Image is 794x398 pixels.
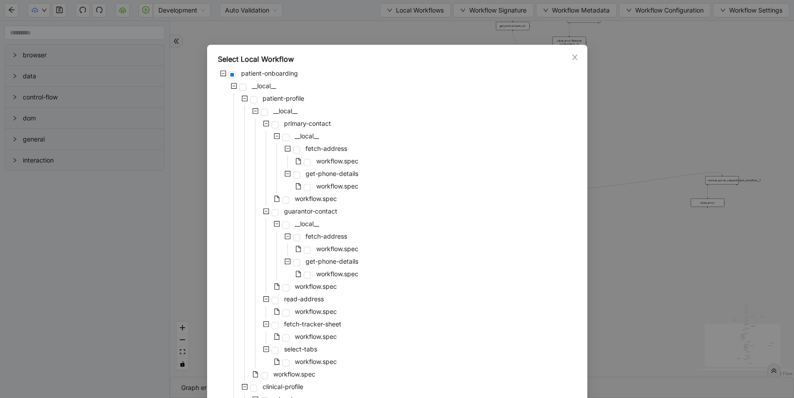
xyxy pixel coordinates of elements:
[272,369,317,380] span: workflow.spec
[295,220,319,227] span: __local__
[263,120,269,127] span: minus-square
[263,296,269,302] span: minus-square
[571,54,578,61] span: close
[250,81,278,91] span: __local__
[261,93,306,104] span: patient-profile
[295,132,319,140] span: __local__
[273,107,297,115] span: __local__
[295,282,337,290] span: workflow.spec
[306,232,347,240] span: fetch-address
[304,168,360,179] span: get-phone-details
[304,231,349,242] span: fetch-address
[293,331,339,342] span: workflow.spec
[284,207,337,215] span: guarantor-contact
[295,158,301,164] span: file
[295,195,337,202] span: workflow.spec
[263,94,304,102] span: patient-profile
[282,206,339,217] span: guarantor-contact
[284,258,291,265] span: minus-square
[316,245,358,252] span: workflow.spec
[293,193,339,204] span: workflow.spec
[241,69,298,77] span: patient-onboarding
[274,221,280,227] span: minus-square
[263,321,269,327] span: minus-square
[274,196,280,202] span: file
[316,157,358,165] span: workflow.spec
[293,131,321,141] span: __local__
[220,70,226,77] span: minus-square
[316,182,358,190] span: workflow.spec
[261,381,305,392] span: clinical-profile
[284,295,324,303] span: read-address
[295,183,301,189] span: file
[314,156,360,167] span: workflow.spec
[239,68,300,79] span: patient-onboarding
[295,358,337,365] span: workflow.spec
[263,208,269,214] span: minus-square
[304,143,349,154] span: fetch-address
[295,308,337,315] span: workflow.spec
[284,345,317,353] span: select-tabs
[272,106,299,116] span: __local__
[304,256,360,267] span: get-phone-details
[284,120,331,127] span: primary-contact
[274,283,280,290] span: file
[295,271,301,277] span: file
[218,54,577,64] div: Select Local Workflow
[314,269,360,279] span: workflow.spec
[293,306,339,317] span: workflow.spec
[282,118,333,129] span: primary-contact
[293,218,321,229] span: __local__
[273,370,315,378] span: workflow.spec
[242,384,248,390] span: minus-square
[295,333,337,340] span: workflow.spec
[306,257,358,265] span: get-phone-details
[284,233,291,240] span: minus-square
[252,82,276,90] span: __local__
[274,359,280,365] span: file
[242,95,248,102] span: minus-square
[316,270,358,278] span: workflow.spec
[252,371,259,377] span: file
[293,356,339,367] span: workflow.spec
[282,344,319,355] span: select-tabs
[252,108,259,114] span: minus-square
[274,308,280,315] span: file
[274,334,280,340] span: file
[263,346,269,352] span: minus-square
[306,145,347,152] span: fetch-address
[295,246,301,252] span: file
[314,244,360,254] span: workflow.spec
[282,294,326,304] span: read-address
[293,281,339,292] span: workflow.spec
[284,146,291,152] span: minus-square
[284,320,341,328] span: fetch-tracker-sheet
[231,83,237,89] span: minus-square
[274,133,280,139] span: minus-square
[282,319,343,330] span: fetch-tracker-sheet
[306,170,358,177] span: get-phone-details
[314,181,360,192] span: workflow.spec
[284,171,291,177] span: minus-square
[570,52,580,62] button: Close
[263,383,303,390] span: clinical-profile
